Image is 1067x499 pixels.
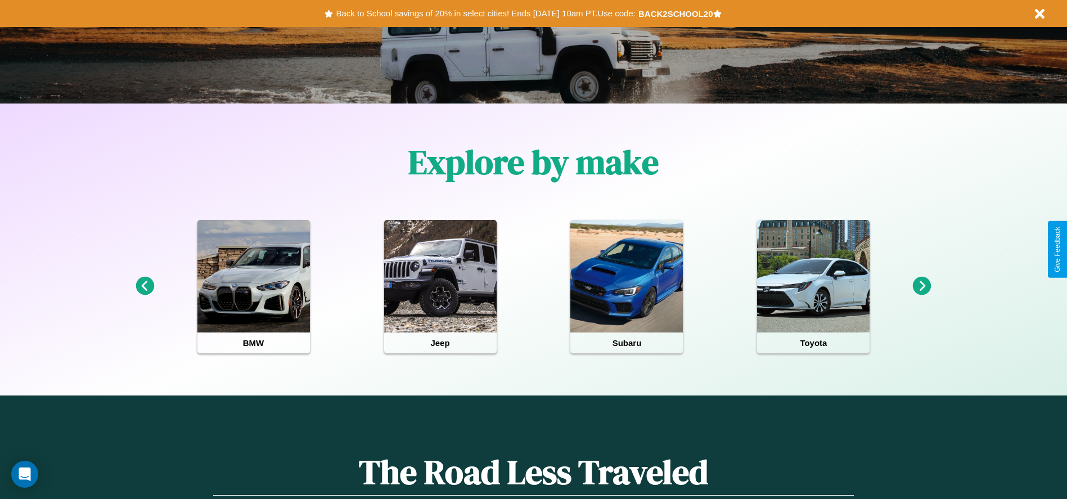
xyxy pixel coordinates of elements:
[638,9,713,19] b: BACK2SCHOOL20
[570,332,683,353] h4: Subaru
[11,461,38,488] div: Open Intercom Messenger
[213,449,853,496] h1: The Road Less Traveled
[333,6,638,21] button: Back to School savings of 20% in select cities! Ends [DATE] 10am PT.Use code:
[1054,227,1061,272] div: Give Feedback
[384,332,497,353] h4: Jeep
[757,332,870,353] h4: Toyota
[408,139,659,185] h1: Explore by make
[197,332,310,353] h4: BMW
